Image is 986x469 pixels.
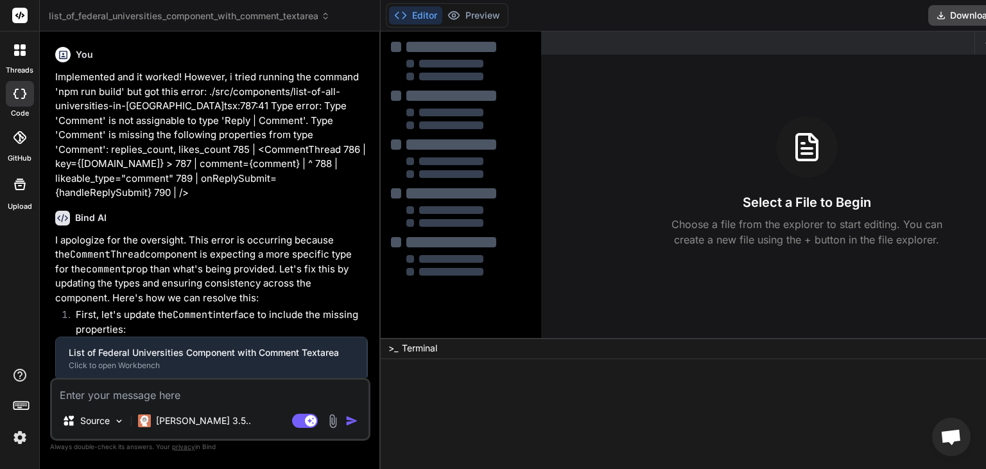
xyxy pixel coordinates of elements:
[75,211,107,224] h6: Bind AI
[442,6,505,24] button: Preview
[743,193,871,211] h3: Select a File to Begin
[80,414,110,427] p: Source
[932,418,971,456] a: Open chat
[389,6,442,24] button: Editor
[663,217,951,247] p: Choose a file from the explorer to start editing. You can create a new file using the + button in...
[9,427,31,448] img: settings
[49,10,330,22] span: list_of_federal_universities_component_with_comment_textarea
[76,48,93,61] h6: You
[50,441,370,453] p: Always double-check its answers. Your in Bind
[86,263,126,276] code: comment
[138,414,151,427] img: Claude 3.5 Sonnet
[55,233,368,306] p: I apologize for the oversight. This error is occurring because the component is expecting a more ...
[8,201,32,212] label: Upload
[345,414,358,427] img: icon
[388,342,398,355] span: >_
[173,308,213,321] code: Comment
[11,108,29,119] label: code
[56,337,367,380] button: List of Federal Universities Component with Comment TextareaClick to open Workbench
[325,414,340,429] img: attachment
[156,414,251,427] p: [PERSON_NAME] 3.5..
[6,65,33,76] label: threads
[8,153,31,164] label: GitHub
[172,443,195,450] span: privacy
[114,416,125,427] img: Pick Models
[65,308,368,337] li: First, let's update the interface to include the missing properties:
[402,342,437,355] span: Terminal
[55,70,368,200] p: Implemented and it worked! However, i tried running the command 'npm run build' but got this erro...
[70,248,145,261] code: CommentThread
[69,346,354,359] div: List of Federal Universities Component with Comment Textarea
[69,360,354,371] div: Click to open Workbench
